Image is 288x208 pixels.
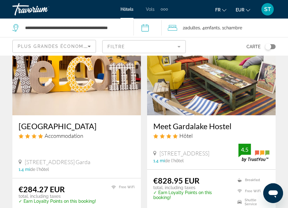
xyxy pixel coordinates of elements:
[234,198,269,206] li: Shuttle Service
[234,187,269,195] li: Free WiFi
[120,7,133,12] a: Hôtels
[147,16,276,115] img: Hotel image
[102,40,186,53] button: Filter
[153,185,230,190] p: total, including taxes
[238,146,251,153] div: 4.5
[236,7,244,12] span: EUR
[185,25,200,30] span: Adultes
[264,6,271,12] span: ST
[200,23,220,32] span: , 4
[183,23,200,32] span: 2
[19,121,135,131] a: [GEOGRAPHIC_DATA]
[179,132,193,139] span: Hôtel
[108,185,135,190] li: Free WiFi
[236,5,250,14] button: Change currency
[19,167,30,172] span: 1.4 mi
[19,199,96,204] p: ✓ Earn Loyalty Points on this booking!
[45,132,83,139] span: Accommodation
[161,4,168,14] button: Extra navigation items
[165,158,184,163] span: de l'hôtel
[133,19,162,37] button: Check-in date: Oct 20, 2025 Check-out date: Oct 24, 2025
[12,16,141,115] img: Hotel image
[234,176,269,184] li: Breakfast
[30,167,49,172] span: de l'hôtel
[238,144,269,162] img: trustyou-badge.svg
[146,7,155,12] a: Vols
[19,185,65,194] ins: €284.27 EUR
[153,176,199,185] ins: €828.95 EUR
[215,5,226,14] button: Change language
[260,44,276,49] button: Toggle map
[153,132,269,139] div: 4 star Hostel
[162,19,288,37] button: Travelers: 2 adults, 4 children
[260,3,276,16] button: User Menu
[159,150,209,157] span: [STREET_ADDRESS]
[153,190,230,200] p: ✓ Earn Loyalty Points on this booking!
[205,25,220,30] span: Enfants
[263,183,283,203] iframe: Bouton de lancement de la fenêtre de messagerie
[19,194,96,199] p: total, including taxes
[153,121,269,131] a: Meet Gardalake Hostel
[220,23,242,32] span: , 1
[19,132,135,139] div: 4 star Accommodation
[18,44,92,49] span: Plus grandes économies
[153,158,165,163] span: 1.4 mi
[224,25,242,30] span: Chambre
[18,43,91,50] mat-select: Sort by
[247,42,260,51] span: Carte
[25,159,90,165] span: [STREET_ADDRESS] Garda
[12,1,74,17] a: Travorium
[215,7,220,12] span: fr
